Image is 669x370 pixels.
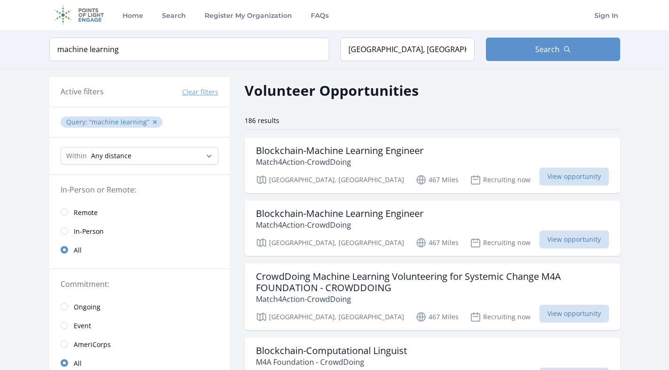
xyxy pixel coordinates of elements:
[49,335,230,354] a: AmeriCorps
[74,321,91,331] span: Event
[256,156,423,168] p: Match4Action-CrowdDoing
[256,345,407,356] h3: Blockchain-Computational Linguist
[256,219,423,231] p: Match4Action-CrowdDoing
[74,340,111,349] span: AmeriCorps
[152,117,158,127] button: ✕
[74,208,98,217] span: Remote
[256,208,423,219] h3: Blockchain-Machine Learning Engineer
[182,87,218,97] button: Clear filters
[74,246,82,255] span: All
[74,227,104,236] span: In-Person
[49,203,230,222] a: Remote
[256,311,404,323] p: [GEOGRAPHIC_DATA], [GEOGRAPHIC_DATA]
[256,356,407,368] p: M4A Foundation - CrowdDoing
[470,237,531,248] p: Recruiting now
[245,263,620,330] a: CrowdDoing Machine Learning Volunteering for Systemic Change M4A FOUNDATION - CROWDDOING Match4Ac...
[535,44,560,55] span: Search
[61,184,218,195] legend: In-Person or Remote:
[539,305,609,323] span: View opportunity
[539,231,609,248] span: View opportunity
[49,38,329,61] input: Keyword
[256,237,404,248] p: [GEOGRAPHIC_DATA], [GEOGRAPHIC_DATA]
[470,174,531,185] p: Recruiting now
[415,237,459,248] p: 467 Miles
[340,38,475,61] input: Location
[256,174,404,185] p: [GEOGRAPHIC_DATA], [GEOGRAPHIC_DATA]
[61,147,218,165] select: Search Radius
[66,117,89,126] span: Query :
[74,302,100,312] span: Ongoing
[61,278,218,290] legend: Commitment:
[74,359,82,368] span: All
[245,116,279,125] span: 186 results
[470,311,531,323] p: Recruiting now
[89,117,149,126] q: machine learning
[256,271,609,293] h3: CrowdDoing Machine Learning Volunteering for Systemic Change M4A FOUNDATION - CROWDDOING
[539,168,609,185] span: View opportunity
[61,86,104,97] h3: Active filters
[245,200,620,256] a: Blockchain-Machine Learning Engineer Match4Action-CrowdDoing [GEOGRAPHIC_DATA], [GEOGRAPHIC_DATA]...
[49,297,230,316] a: Ongoing
[49,222,230,240] a: In-Person
[415,174,459,185] p: 467 Miles
[415,311,459,323] p: 467 Miles
[49,240,230,259] a: All
[245,138,620,193] a: Blockchain-Machine Learning Engineer Match4Action-CrowdDoing [GEOGRAPHIC_DATA], [GEOGRAPHIC_DATA]...
[245,80,419,101] h2: Volunteer Opportunities
[256,293,609,305] p: Match4Action-CrowdDoing
[49,316,230,335] a: Event
[486,38,620,61] button: Search
[256,145,423,156] h3: Blockchain-Machine Learning Engineer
